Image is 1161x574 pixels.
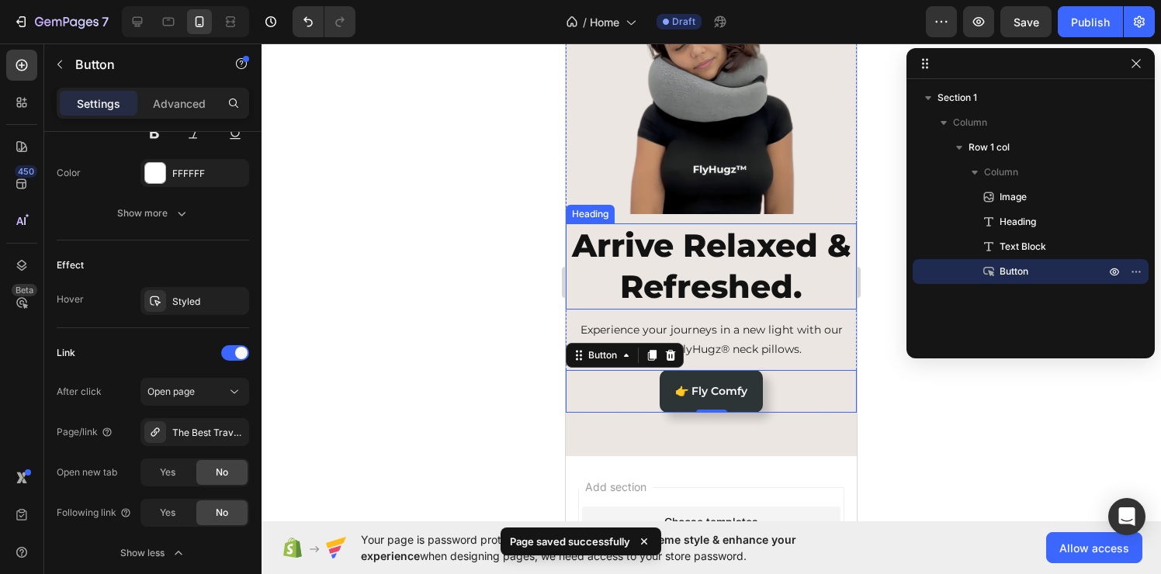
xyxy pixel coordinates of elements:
p: Advanced [153,95,206,112]
div: Styled [172,295,245,309]
span: Add section [13,435,87,451]
button: Save [1000,6,1052,37]
div: Beta [12,284,37,296]
div: Show more [117,206,189,221]
p: 7 [102,12,109,31]
span: Yes [160,506,175,520]
button: 7 [6,6,116,37]
div: Choose templates [99,470,192,486]
a: 👉 Fly Comfy [94,327,197,369]
span: Button [1000,264,1028,279]
button: Show more [57,199,249,227]
button: Open page [140,378,249,406]
p: Experience your journeys in a new light with our premium FlyHugz® neck pillows. [2,277,289,316]
div: Button [19,305,54,319]
span: / [583,14,587,30]
span: Heading [1000,214,1036,230]
span: Column [984,164,1018,180]
span: Section 1 [937,90,977,105]
span: Home [590,14,619,30]
div: Heading [3,164,46,178]
div: Effect [57,258,84,272]
p: Arrive Relaxed & Refreshed. [2,182,289,265]
div: Undo/Redo [293,6,355,37]
span: Save [1014,16,1039,29]
span: Column [953,115,987,130]
span: Text Block [1000,239,1046,254]
span: No [216,465,228,479]
p: Settings [77,95,120,112]
div: 450 [15,165,37,178]
div: Color [57,166,81,180]
button: Publish [1058,6,1123,37]
span: No [216,506,228,520]
span: Open page [147,386,195,397]
div: Following link [57,506,132,520]
div: Page/link [57,425,113,439]
p: 👉 Fly Comfy [109,338,182,358]
span: Your page is password protected. To when designing pages, we need access to your store password. [361,531,857,564]
div: Hover [57,292,84,306]
div: The Best Travel Essentials [172,426,245,440]
button: Allow access [1046,532,1142,563]
div: FFFFFF [172,167,245,181]
p: Button [75,55,207,74]
div: Link [57,346,75,360]
span: Draft [672,15,695,29]
span: Row 1 col [969,140,1010,155]
div: Publish [1071,14,1110,30]
div: After click [57,385,102,399]
p: Page saved successfully [510,534,630,549]
span: Image [1000,189,1027,205]
iframe: Design area [566,43,857,521]
span: Yes [160,465,175,479]
div: Open Intercom Messenger [1108,498,1145,535]
div: Open new tab [57,465,117,479]
span: Allow access [1059,540,1129,556]
button: Show less [57,539,249,567]
div: Show less [120,545,186,561]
